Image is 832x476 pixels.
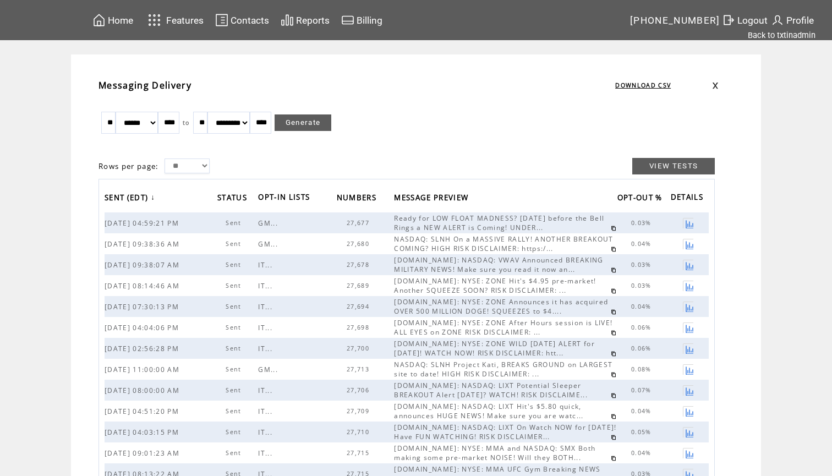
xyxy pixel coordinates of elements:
[108,15,133,26] span: Home
[281,13,294,27] img: chart.svg
[394,339,595,358] span: [DOMAIN_NAME]: NYSE: ZONE WILD [DATE] ALERT for [DATE]! WATCH NOW! RISK DISCLAIMER: htt...
[275,114,332,131] a: Generate
[394,214,604,232] span: Ready for LOW FLOAT MADNESS? [DATE] before the Bell Rings a NEW ALERT is Coming! UNDER...
[394,402,586,420] span: [DOMAIN_NAME]: NASDAQ: LIXT Hit's $5.80 quick, announces HUGE NEWS! Make sure you are watc...
[347,219,372,227] span: 27,677
[394,189,474,207] a: MESSAGE PREVIEW
[617,190,665,208] span: OPT-OUT %
[671,189,706,207] span: DETAILS
[183,119,190,127] span: to
[105,365,182,374] span: [DATE] 11:00:00 AM
[226,324,244,331] span: Sent
[105,239,182,249] span: [DATE] 09:38:36 AM
[394,255,603,274] span: [DOMAIN_NAME]: NASDAQ: VWAV Announced BREAKING MILITARY NEWS! Make sure you read it now an...
[786,15,814,26] span: Profile
[347,365,372,373] span: 27,713
[258,189,313,207] span: OPT-IN LISTS
[630,15,720,26] span: [PHONE_NUMBER]
[226,219,244,227] span: Sent
[631,324,654,331] span: 0.06%
[105,386,182,395] span: [DATE] 08:00:00 AM
[258,365,281,374] span: GM...
[632,158,715,174] a: VIEW TESTS
[347,240,372,248] span: 27,680
[631,407,654,415] span: 0.04%
[226,261,244,269] span: Sent
[145,11,164,29] img: features.svg
[341,13,354,27] img: creidtcard.svg
[615,81,671,89] a: DOWNLOAD CSV
[217,189,253,207] a: STATUS
[105,260,182,270] span: [DATE] 09:38:07 AM
[231,15,269,26] span: Contacts
[340,12,384,29] a: Billing
[394,360,612,379] span: NASDAQ: SLNH Project Kati, BREAKS GROUND on LARGEST site to date! HIGH RISK DISCLAIMER: ...
[258,281,275,291] span: IT...
[631,303,654,310] span: 0.04%
[631,240,654,248] span: 0.04%
[166,15,204,26] span: Features
[226,449,244,457] span: Sent
[258,344,275,353] span: IT...
[347,428,372,436] span: 27,710
[720,12,769,29] a: Logout
[214,12,271,29] a: Contacts
[105,218,182,228] span: [DATE] 04:59:21 PM
[631,219,654,227] span: 0.03%
[258,323,275,332] span: IT...
[226,282,244,289] span: Sent
[217,190,250,208] span: STATUS
[631,282,654,289] span: 0.03%
[631,365,654,373] span: 0.08%
[347,386,372,394] span: 27,706
[394,234,613,253] span: NASDAQ: SLNH On a MASSIVE RALLY! ANOTHER BREAKOUT COMING? HIGH RISK DISCLAIMER: https:/...
[105,190,151,208] span: SENT (EDT)
[617,189,668,207] a: OPT-OUT %
[347,303,372,310] span: 27,694
[258,407,275,416] span: IT...
[258,386,275,395] span: IT...
[105,448,182,458] span: [DATE] 09:01:23 AM
[258,302,275,311] span: IT...
[394,423,616,441] span: [DOMAIN_NAME]: NASDAQ: LIXT On Watch NOW for [DATE]! Have FUN WATCHING! RISK DISCLAIMER...
[226,407,244,415] span: Sent
[105,323,182,332] span: [DATE] 04:04:06 PM
[258,448,275,458] span: IT...
[337,189,382,207] a: NUMBERS
[394,444,595,462] span: [DOMAIN_NAME]: NYSE: MMA and NASDAQ: SMX Both making some pre-market NOISE! Will they BOTH...
[258,218,281,228] span: GM...
[347,407,372,415] span: 27,709
[394,297,608,316] span: [DOMAIN_NAME]: NYSE: ZONE Announces it has acquired OVER 500 MILLION DOGE! SQUEEZES to $4....
[258,239,281,249] span: GM...
[347,261,372,269] span: 27,678
[337,190,379,208] span: NUMBERS
[737,15,768,26] span: Logout
[105,189,158,207] a: SENT (EDT)↓
[394,381,590,400] span: [DOMAIN_NAME]: NASDAQ: LIXT Potential Sleeper BREAKOUT Alert [DATE]? WATCH! RISK DISCLAIME...
[105,407,182,416] span: [DATE] 04:51:20 PM
[226,240,244,248] span: Sent
[357,15,382,26] span: Billing
[631,386,654,394] span: 0.07%
[105,344,182,353] span: [DATE] 02:56:28 PM
[347,449,372,457] span: 27,715
[143,9,205,31] a: Features
[105,281,182,291] span: [DATE] 08:14:46 AM
[771,13,784,27] img: profile.svg
[347,344,372,352] span: 27,700
[258,260,275,270] span: IT...
[769,12,815,29] a: Profile
[226,428,244,436] span: Sent
[722,13,735,27] img: exit.svg
[394,318,612,337] span: [DOMAIN_NAME]: NYSE: ZONE After Hours session is LIVE! ALL EYES on ZONE RISK DISCLAIMER: ...
[226,386,244,394] span: Sent
[631,344,654,352] span: 0.06%
[394,276,596,295] span: [DOMAIN_NAME]: NYSE: ZONE Hit's $4.95 pre-market! Another SQUEEZE SOON? RISK DISCLAIMER: ...
[279,12,331,29] a: Reports
[215,13,228,27] img: contacts.svg
[105,302,182,311] span: [DATE] 07:30:13 PM
[92,13,106,27] img: home.svg
[91,12,135,29] a: Home
[347,324,372,331] span: 27,698
[748,30,815,40] a: Back to txtinadmin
